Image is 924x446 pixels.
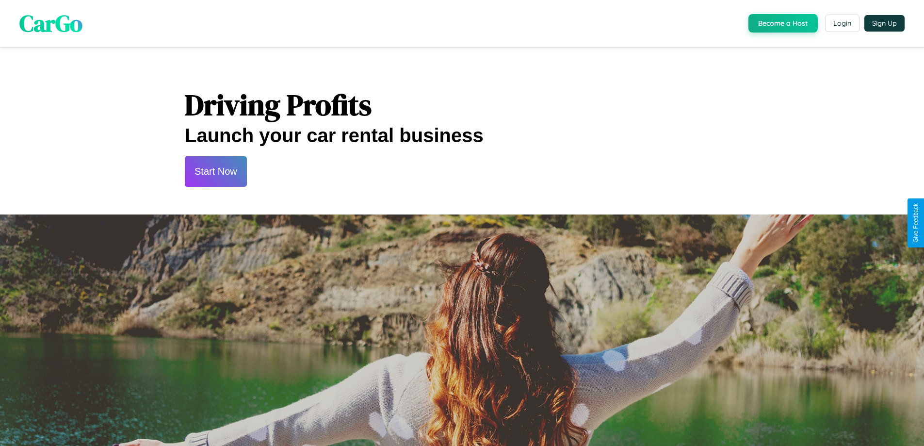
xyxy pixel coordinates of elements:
button: Login [825,15,859,32]
button: Sign Up [864,15,905,32]
button: Become a Host [748,14,818,33]
h1: Driving Profits [185,85,739,125]
button: Start Now [185,156,247,187]
div: Give Feedback [912,203,919,243]
h2: Launch your car rental business [185,125,739,147]
span: CarGo [19,7,82,39]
